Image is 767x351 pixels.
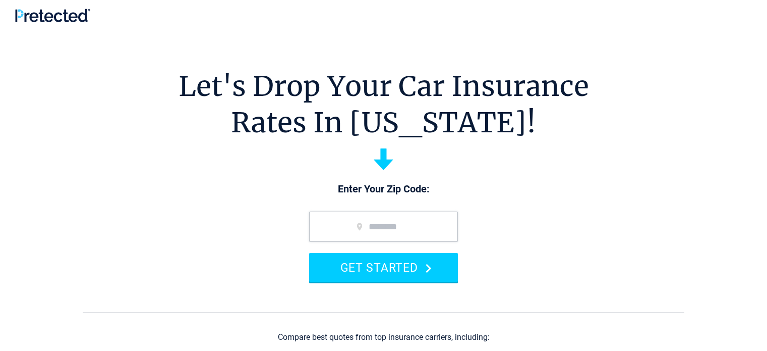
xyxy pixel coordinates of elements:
[309,212,458,242] input: zip code
[15,9,90,22] img: Pretected Logo
[309,253,458,282] button: GET STARTED
[278,333,490,342] div: Compare best quotes from top insurance carriers, including:
[179,68,589,141] h1: Let's Drop Your Car Insurance Rates In [US_STATE]!
[299,182,468,196] p: Enter Your Zip Code:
